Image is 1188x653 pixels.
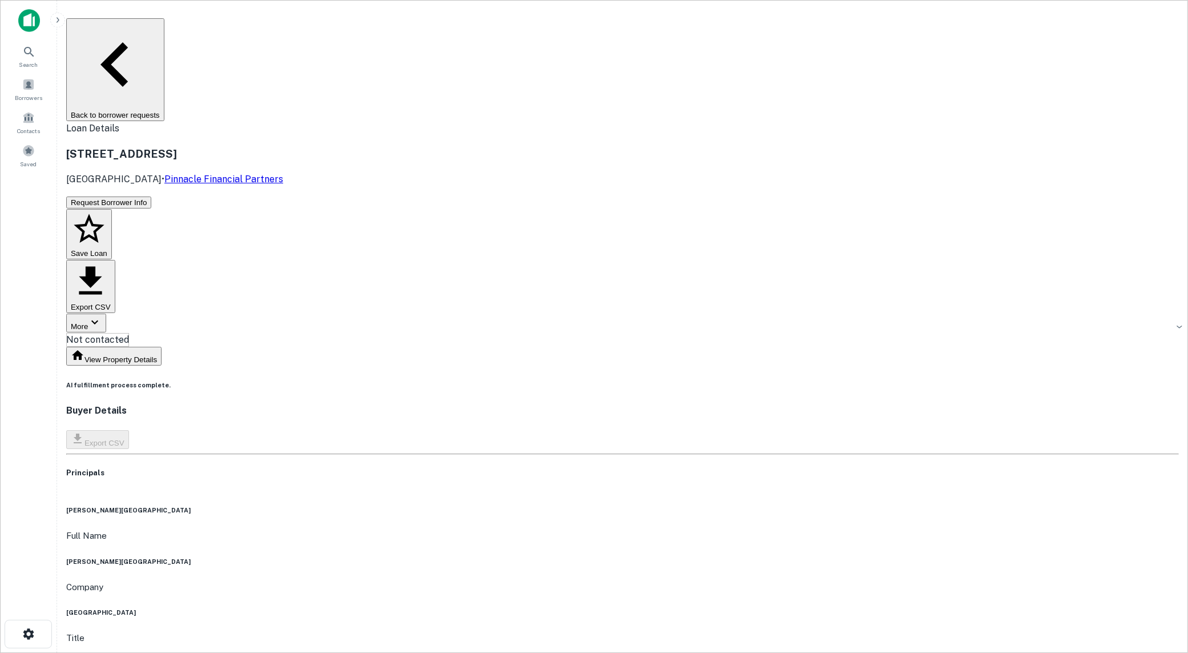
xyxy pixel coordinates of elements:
[3,41,54,71] a: Search
[66,260,115,314] button: Export CSV
[66,631,1179,645] p: Title
[66,467,1179,479] h5: Principals
[164,174,283,185] a: Pinnacle Financial Partners
[3,140,54,171] a: Saved
[66,380,1179,390] h6: AI fulfillment process complete.
[66,197,151,209] button: Request Borrower Info
[66,18,164,121] button: Back to borrower requests
[66,580,1179,594] p: Company
[18,9,40,32] img: capitalize-icon.png
[66,347,162,366] button: View Property Details
[21,159,37,169] span: Saved
[66,173,1179,186] p: [GEOGRAPHIC_DATA] •
[66,333,129,347] div: Not contacted
[66,529,1179,543] p: Full Name
[66,608,1179,617] h6: [GEOGRAPHIC_DATA]
[3,107,54,138] a: Contacts
[66,209,112,259] button: Save Loan
[15,93,42,102] span: Borrowers
[1131,562,1188,616] iframe: Chat Widget
[66,506,1179,515] h6: [PERSON_NAME][GEOGRAPHIC_DATA]
[66,557,1179,566] h6: [PERSON_NAME][GEOGRAPHIC_DATA]
[17,126,40,135] span: Contacts
[66,430,129,449] button: Export CSV
[19,60,38,69] span: Search
[66,146,1179,162] h3: [STREET_ADDRESS]
[66,404,1179,418] h4: Buyer Details
[66,123,119,134] span: Loan Details
[3,74,54,105] a: Borrowers
[66,314,106,332] button: More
